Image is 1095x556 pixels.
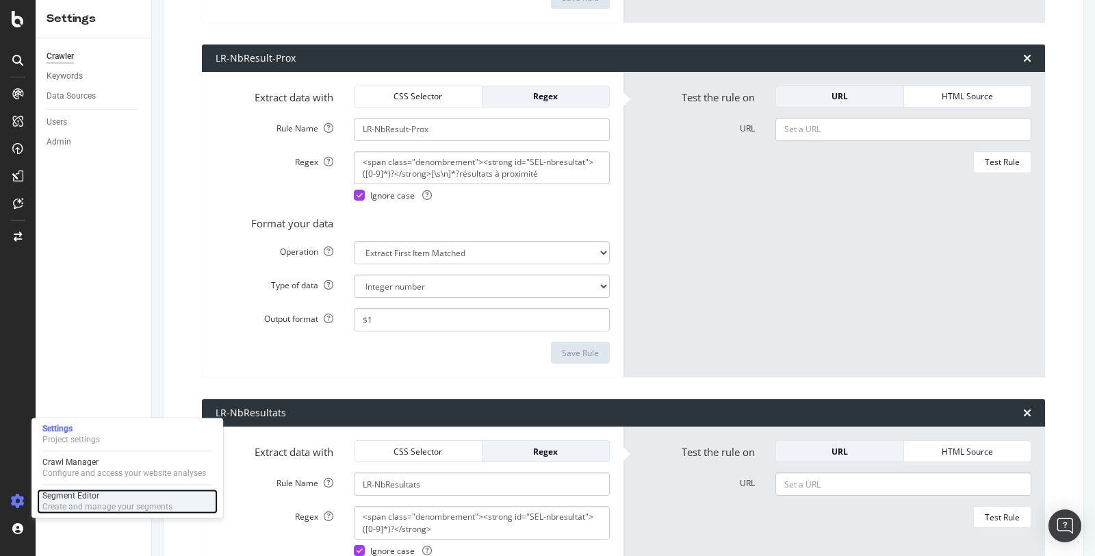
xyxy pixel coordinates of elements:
input: Provide a name [354,118,610,141]
a: Crawler [47,49,142,64]
a: Admin [47,135,142,149]
div: Crawler [47,49,74,64]
a: Keywords [47,69,142,84]
div: CSS Selector [365,90,471,102]
div: Keywords [47,69,83,84]
label: Rule Name [205,472,344,489]
div: times [1023,53,1031,64]
div: Settings [47,11,140,27]
label: Output format [205,308,344,325]
button: URL [775,86,904,108]
div: Regex [493,446,599,457]
button: Test Rule [973,151,1031,173]
a: Users [47,115,142,129]
div: LR-NbResult-Prox [216,51,296,65]
button: CSS Selector [354,86,482,108]
textarea: <span class="denombrement"><strong id="SEL-nbresultat">([0-9]*)?</strong>[\s\n]*?résultats à prox... [354,151,610,184]
button: HTML Source [904,86,1032,108]
div: Data Sources [47,89,96,103]
div: URL [787,90,892,102]
button: Regex [482,440,610,462]
div: Crawl Manager [42,457,206,468]
button: Regex [482,86,610,108]
label: Test the rule on [627,440,765,459]
label: Rule Name [205,118,344,134]
a: Data Sources [47,89,142,103]
span: Ignore case [370,190,432,201]
label: Regex [205,151,344,168]
div: times [1023,407,1031,418]
label: URL [627,472,765,489]
label: Type of data [205,275,344,291]
div: Regex [493,90,599,102]
div: URL [787,446,892,457]
button: Save Rule [551,342,610,364]
div: Settings [42,423,100,434]
label: Operation [205,241,344,257]
div: Configure and access your website analyses [42,468,206,479]
a: SettingsProject settings [37,422,218,446]
button: URL [775,440,904,462]
div: HTML Source [915,446,1020,457]
a: Crawl ManagerConfigure and access your website analyses [37,455,218,480]
div: Create and manage your segments [42,501,172,512]
div: Segment Editor [42,490,172,501]
textarea: <span class="denombrement"><strong id="SEL-nbresultat">([0-9]*)?</strong> [354,506,610,539]
label: Regex [205,506,344,522]
button: HTML Source [904,440,1032,462]
label: Test the rule on [627,86,765,105]
button: CSS Selector [354,440,482,462]
div: Test Rule [985,511,1020,523]
div: CSS Selector [365,446,471,457]
div: Test Rule [985,156,1020,168]
div: Users [47,115,67,129]
input: Set a URL [775,118,1031,141]
a: Segment EditorCreate and manage your segments [37,489,218,514]
div: LR-NbResultats [216,406,286,420]
input: Provide a name [354,472,610,496]
div: Open Intercom Messenger [1048,509,1081,542]
button: Test Rule [973,506,1031,528]
label: URL [627,118,765,134]
label: Extract data with [205,440,344,459]
div: Save Rule [562,347,599,359]
label: Extract data with [205,86,344,105]
div: Admin [47,135,71,149]
input: $1 [354,308,610,331]
div: HTML Source [915,90,1020,102]
label: Format your data [205,212,344,231]
div: Project settings [42,434,100,445]
input: Set a URL [775,472,1031,496]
